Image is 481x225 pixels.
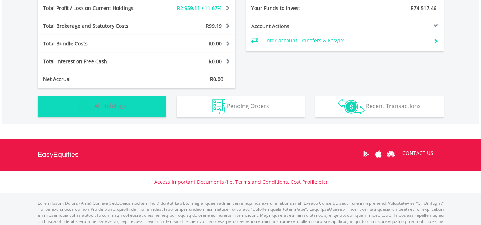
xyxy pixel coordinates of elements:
img: transactions-zar-wht.png [338,99,365,114]
button: All Holdings [38,96,166,117]
button: Recent Transactions [315,96,444,117]
a: CONTACT US [397,143,438,163]
span: R99.19 [206,22,222,29]
a: EasyEquities [38,139,79,171]
span: Pending Orders [227,102,269,110]
a: Google Play [360,143,372,165]
div: Net Accrual [38,76,153,83]
a: Apple [372,143,385,165]
div: Total Profit / Loss on Current Holdings [38,5,153,12]
span: R0.00 [209,58,222,65]
div: Your Funds to Invest [246,5,345,12]
span: R0.00 [209,40,222,47]
a: Huawei [385,143,397,165]
a: Access Important Documents (i.e. Terms and Conditions, Cost Profile etc) [154,178,327,185]
span: R2 959.11 / 11.67% [177,5,222,11]
div: Account Actions [246,23,345,30]
span: All Holdings [94,102,126,110]
div: Total Brokerage and Statutory Costs [38,22,153,30]
img: pending_instructions-wht.png [212,99,225,114]
span: R74 517.46 [411,5,436,11]
td: Inter-account Transfers & EasyFx [265,35,428,46]
span: Recent Transactions [366,102,421,110]
div: Total Interest on Free Cash [38,58,153,65]
img: holdings-wht.png [78,99,93,114]
div: Total Bundle Costs [38,40,153,47]
button: Pending Orders [177,96,305,117]
span: R0.00 [210,76,223,82]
